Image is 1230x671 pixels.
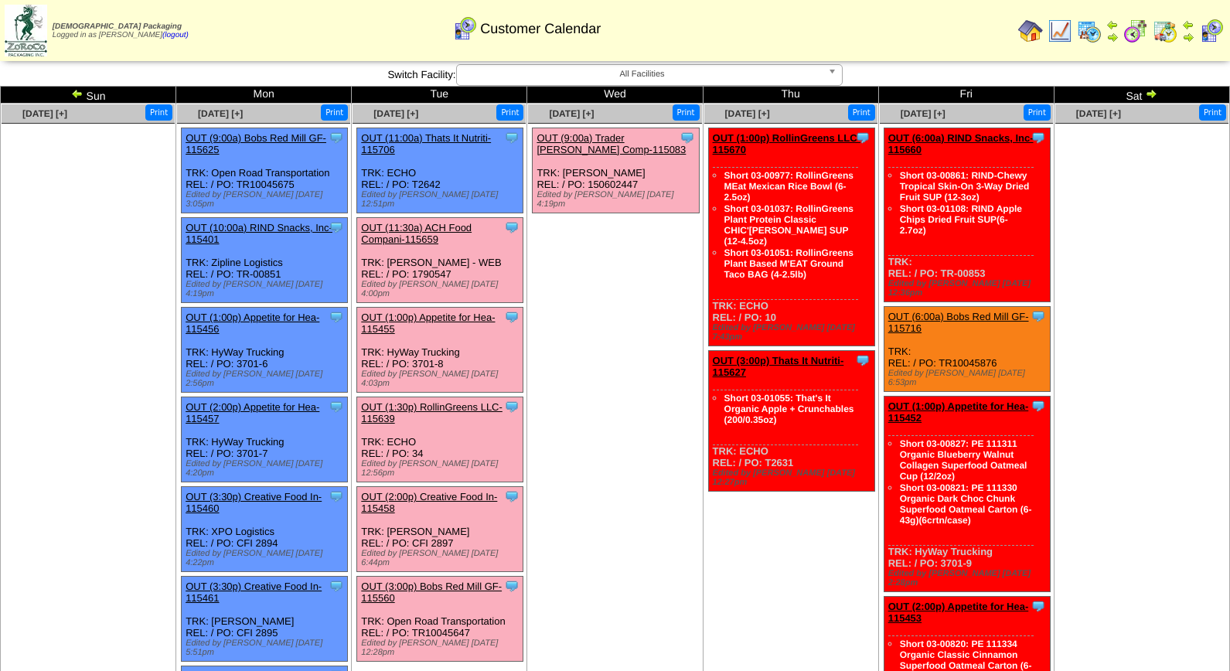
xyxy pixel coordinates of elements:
div: TRK: XPO Logistics REL: / PO: CFI 2894 [182,487,348,572]
div: Edited by [PERSON_NAME] [DATE] 4:22pm [186,549,347,567]
a: Short 03-01051: RollinGreens Plant Based M'EAT Ground Taco BAG (4-2.5lb) [724,247,854,280]
img: Tooltip [329,399,344,414]
img: Tooltip [1031,130,1046,145]
div: Edited by [PERSON_NAME] [DATE] 4:00pm [361,280,523,298]
div: TRK: REL: / PO: TR-00853 [884,128,1050,302]
a: [DATE] [+] [549,108,594,119]
img: arrowright.gif [1145,87,1157,100]
div: TRK: Open Road Transportation REL: / PO: TR10045647 [357,577,523,662]
a: Short 03-00827: PE 111311 Organic Blueberry Walnut Collagen Superfood Oatmeal Cup (12/2oz) [900,438,1027,482]
img: calendarcustomer.gif [1199,19,1224,43]
a: OUT (11:00a) Thats It Nutriti-115706 [361,132,491,155]
a: OUT (1:30p) RollinGreens LLC-115639 [361,401,503,424]
span: Customer Calendar [480,21,601,37]
img: arrowright.gif [1106,31,1119,43]
a: [DATE] [+] [198,108,243,119]
div: Edited by [PERSON_NAME] [DATE] 2:28pm [888,569,1050,588]
div: TRK: HyWay Trucking REL: / PO: 3701-6 [182,308,348,393]
div: TRK: HyWay Trucking REL: / PO: 3701-8 [357,308,523,393]
div: Edited by [PERSON_NAME] [DATE] 4:19pm [186,280,347,298]
div: Edited by [PERSON_NAME] [DATE] 4:03pm [361,370,523,388]
div: Edited by [PERSON_NAME] [DATE] 12:28pm [361,639,523,657]
img: Tooltip [504,309,520,325]
img: arrowleft.gif [1182,19,1194,31]
div: TRK: HyWay Trucking REL: / PO: 3701-7 [182,397,348,482]
img: Tooltip [329,578,344,594]
td: Sat [1054,87,1229,104]
img: Tooltip [855,353,871,368]
img: Tooltip [1031,398,1046,414]
td: Tue [352,87,527,104]
div: TRK: HyWay Trucking REL: / PO: 3701-9 [884,397,1050,592]
a: [DATE] [+] [901,108,945,119]
div: TRK: ECHO REL: / PO: 34 [357,397,523,482]
img: calendarblend.gif [1123,19,1148,43]
a: Short 03-00861: RIND-Chewy Tropical Skin-On 3-Way Dried Fruit SUP (12-3oz) [900,170,1030,203]
img: Tooltip [504,130,520,145]
div: Edited by [PERSON_NAME] [DATE] 12:51pm [361,190,523,209]
a: OUT (2:00p) Appetite for Hea-115453 [888,601,1029,624]
img: arrowleft.gif [1106,19,1119,31]
button: Print [1199,104,1226,121]
img: arrowleft.gif [71,87,83,100]
div: Edited by [PERSON_NAME] [DATE] 12:27pm [713,468,874,487]
span: Logged in as [PERSON_NAME] [53,22,189,39]
div: TRK: ECHO REL: / PO: 10 [708,128,874,346]
div: Edited by [PERSON_NAME] [DATE] 12:56pm [361,459,523,478]
a: [DATE] [+] [22,108,67,119]
img: home.gif [1018,19,1043,43]
a: Short 03-01037: RollinGreens Plant Protein Classic CHIC'[PERSON_NAME] SUP (12-4.5oz) [724,203,854,247]
div: TRK: [PERSON_NAME] REL: / PO: CFI 2895 [182,577,348,662]
img: calendarprod.gif [1077,19,1102,43]
div: TRK: ECHO REL: / PO: T2642 [357,128,523,213]
a: OUT (1:00p) Appetite for Hea-115452 [888,400,1029,424]
span: [DEMOGRAPHIC_DATA] Packaging [53,22,182,31]
div: TRK: REL: / PO: TR10045876 [884,307,1050,392]
img: Tooltip [504,399,520,414]
a: OUT (1:00p) RollinGreens LLC-115670 [713,132,860,155]
button: Print [145,104,172,121]
img: Tooltip [329,220,344,235]
a: [DATE] [+] [725,108,770,119]
img: Tooltip [1031,598,1046,614]
a: [DATE] [+] [373,108,418,119]
div: Edited by [PERSON_NAME] [DATE] 7:43pm [713,323,874,342]
img: line_graph.gif [1048,19,1072,43]
a: OUT (3:30p) Creative Food In-115460 [186,491,322,514]
a: Short 03-00821: PE 111330 Organic Dark Choc Chunk Superfood Oatmeal Carton (6-43g)(6crtn/case) [900,482,1032,526]
div: Edited by [PERSON_NAME] [DATE] 2:56pm [186,370,347,388]
a: OUT (6:00a) RIND Snacks, Inc-115660 [888,132,1034,155]
td: Sun [1,87,176,104]
img: arrowright.gif [1182,31,1194,43]
img: Tooltip [855,130,871,145]
img: Tooltip [1031,308,1046,324]
div: TRK: Open Road Transportation REL: / PO: TR10045675 [182,128,348,213]
td: Mon [176,87,352,104]
img: Tooltip [680,130,695,145]
img: Tooltip [504,489,520,504]
div: Edited by [PERSON_NAME] [DATE] 6:53pm [888,369,1050,387]
img: Tooltip [329,309,344,325]
div: Edited by [PERSON_NAME] [DATE] 5:51pm [186,639,347,657]
a: [DATE] [+] [1076,108,1121,119]
img: calendarinout.gif [1153,19,1177,43]
a: OUT (1:00p) Appetite for Hea-115456 [186,312,319,335]
div: Edited by [PERSON_NAME] [DATE] 3:05pm [186,190,347,209]
a: OUT (2:00p) Creative Food In-115458 [361,491,497,514]
a: OUT (11:30a) ACH Food Compani-115659 [361,222,472,245]
a: OUT (3:00p) Bobs Red Mill GF-115560 [361,581,502,604]
img: Tooltip [504,578,520,594]
td: Fri [878,87,1054,104]
a: OUT (10:00a) RIND Snacks, Inc-115401 [186,222,332,245]
div: TRK: [PERSON_NAME] REL: / PO: 150602447 [533,128,699,213]
a: OUT (6:00a) Bobs Red Mill GF-115716 [888,311,1029,334]
div: Edited by [PERSON_NAME] [DATE] 4:19pm [537,190,698,209]
img: Tooltip [329,489,344,504]
div: Edited by [PERSON_NAME] [DATE] 6:44pm [361,549,523,567]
